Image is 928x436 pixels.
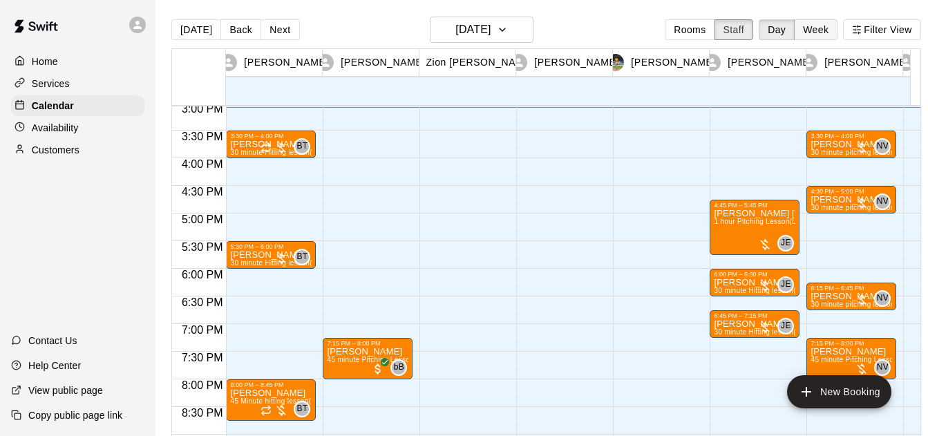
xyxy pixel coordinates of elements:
[11,95,144,116] a: Calendar
[665,19,714,40] button: Rooms
[226,241,316,269] div: 5:30 PM – 6:00 PM: Cam Carter
[261,19,299,40] button: Next
[877,292,889,305] span: NV
[877,195,889,209] span: NV
[714,202,795,209] div: 4:45 PM – 5:45 PM
[781,278,791,292] span: JE
[394,361,404,375] span: bB
[781,236,791,250] span: JE
[781,319,791,333] span: JE
[787,375,891,408] button: add
[327,356,457,363] span: 45 minute Pitching Lesson (Lane 4 (65))
[226,379,316,421] div: 8:00 PM – 8:45 PM: Austin Taylor
[874,290,891,307] div: Nathan Volf
[11,73,144,94] a: Services
[327,340,408,347] div: 7:15 PM – 8:00 PM
[32,99,74,113] p: Calendar
[426,55,533,70] p: Zion [PERSON_NAME]
[607,54,624,71] img: Mike Morrison III
[296,402,307,416] span: BT
[874,193,891,210] div: Nathan Volf
[299,401,310,417] span: Brandon Taylor
[430,17,533,43] button: [DATE]
[874,359,891,376] div: Nathan Volf
[783,235,794,252] span: Justin Evans
[843,19,920,40] button: Filter View
[880,138,891,155] span: Nathan Volf
[261,405,272,416] span: Recurring event
[178,324,227,336] span: 7:00 PM
[178,296,227,308] span: 6:30 PM
[794,19,837,40] button: Week
[28,383,103,397] p: View public page
[178,214,227,225] span: 5:00 PM
[824,55,909,70] p: [PERSON_NAME]
[710,269,799,296] div: 6:00 PM – 6:30 PM: Ayden Lathem
[294,401,310,417] div: Brandon Taylor
[390,359,407,376] div: brennan Boone
[396,359,407,376] span: brennan Boone
[299,249,310,265] span: Brandon Taylor
[777,276,794,293] div: Justin Evans
[32,121,79,135] p: Availability
[880,290,891,307] span: Nathan Volf
[341,55,425,70] p: [PERSON_NAME]
[294,138,310,155] div: Brandon Taylor
[178,269,227,281] span: 6:00 PM
[32,77,70,91] p: Services
[261,142,272,153] span: Recurring event
[759,19,795,40] button: Day
[11,140,144,160] div: Customers
[811,340,892,347] div: 7:15 PM – 8:00 PM
[28,359,81,372] p: Help Center
[11,117,144,138] a: Availability
[178,379,227,391] span: 8:00 PM
[806,283,896,310] div: 6:15 PM – 6:45 PM: 30 minute pitching lesson
[178,241,227,253] span: 5:30 PM
[631,55,715,70] p: [PERSON_NAME]
[11,51,144,72] a: Home
[226,131,316,158] div: 3:30 PM – 4:00 PM: Isaiah Lopez
[874,138,891,155] div: Nathan Volf
[877,361,889,375] span: NV
[811,133,892,140] div: 3:30 PM – 4:00 PM
[806,131,896,158] div: 3:30 PM – 4:00 PM: Jackson Gonzalez
[178,407,227,419] span: 8:30 PM
[714,328,836,336] span: 30 minute Hitting lesson (Lane 4 (65))
[880,193,891,210] span: Nathan Volf
[28,334,77,348] p: Contact Us
[714,271,795,278] div: 6:00 PM – 6:30 PM
[296,250,307,264] span: BT
[371,362,385,376] span: All customers have paid
[714,19,754,40] button: Staff
[714,287,836,294] span: 30 minute Hitting lesson (Lane 1 (40))
[455,20,491,39] h6: [DATE]
[230,149,352,156] span: 30 minute Hitting lesson (Lane 1 (40))
[806,338,896,379] div: 7:15 PM – 8:00 PM: 45 minute Pitching Lesson
[323,338,413,379] div: 7:15 PM – 8:00 PM: Andrew Colvin
[178,158,227,170] span: 4:00 PM
[230,133,312,140] div: 3:30 PM – 4:00 PM
[710,310,799,338] div: 6:45 PM – 7:15 PM: Triston Brawner
[32,143,79,157] p: Customers
[171,19,221,40] button: [DATE]
[811,285,892,292] div: 6:15 PM – 6:45 PM
[294,249,310,265] div: Brandon Taylor
[714,218,832,225] span: 1 hour Pitching Lesson (Lane 5 (65))
[783,318,794,334] span: Justin Evans
[230,381,312,388] div: 8:00 PM – 8:45 PM
[710,200,799,255] div: 4:45 PM – 5:45 PM: Maddox Farmer
[534,55,618,70] p: [PERSON_NAME]
[299,138,310,155] span: Brandon Taylor
[230,259,352,267] span: 30 minute Hitting lesson (Lane 2 (40))
[296,140,307,153] span: BT
[220,19,261,40] button: Back
[28,408,122,422] p: Copy public page link
[230,397,351,405] span: 45 Minute hitting lesson (Lane 5 (65))
[178,186,227,198] span: 4:30 PM
[806,186,896,214] div: 4:30 PM – 5:00 PM: 30 minute pitching lesson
